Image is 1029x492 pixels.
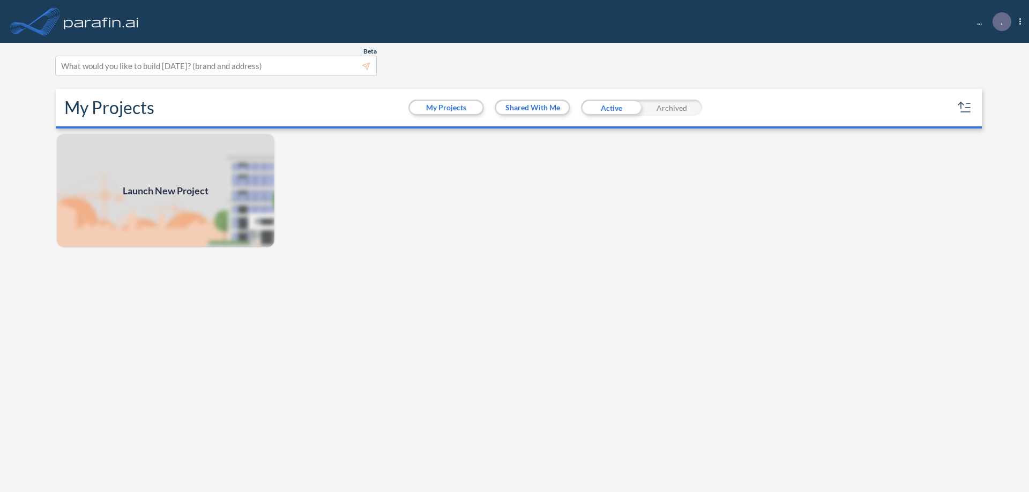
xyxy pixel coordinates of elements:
[123,184,208,198] span: Launch New Project
[961,12,1021,31] div: ...
[581,100,642,116] div: Active
[956,99,973,116] button: sort
[64,97,154,118] h2: My Projects
[496,101,569,114] button: Shared With Me
[1001,17,1003,26] p: .
[642,100,702,116] div: Archived
[56,133,275,248] a: Launch New Project
[363,47,377,56] span: Beta
[62,11,141,32] img: logo
[410,101,482,114] button: My Projects
[56,133,275,248] img: add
